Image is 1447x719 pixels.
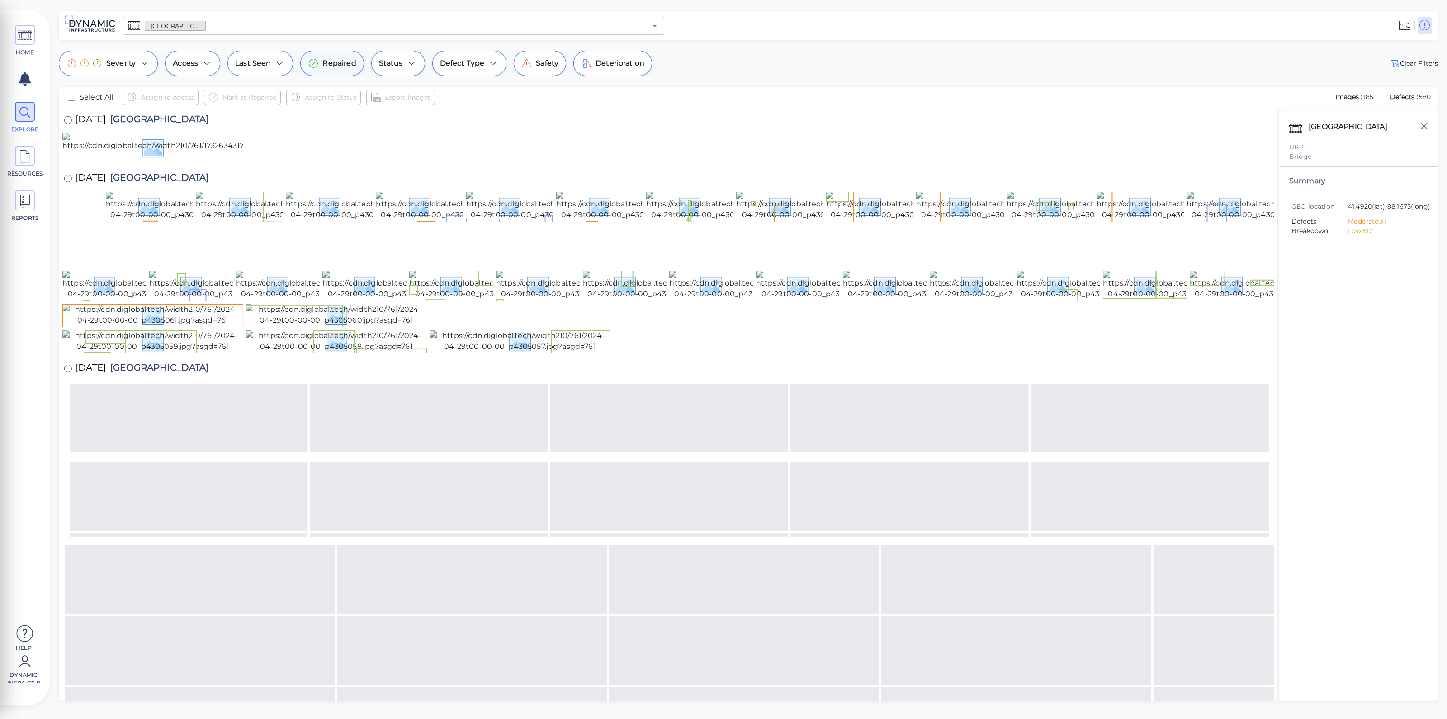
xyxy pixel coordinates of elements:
span: RESOURCES [6,170,44,178]
img: https://cdn.diglobal.tech/width210/761/2024-04-29t00-00-00_p4305087.jpg?asgd=761 [196,191,359,220]
div: Bridge [1289,152,1429,162]
img: https://cdn.diglobal.tech/width210/761/2024-04-29t00-00-00_p4305057.jpg?asgd=761 [430,330,610,352]
span: Access [173,58,198,69]
button: Assign to Status [286,90,361,105]
span: Help [5,644,43,651]
div: Summary [1289,176,1429,186]
span: Defects : [1389,93,1419,101]
img: https://cdn.diglobal.tech/width210/761/2024-04-29t00-00-00_p4305066.jpg?asgd=761 [843,271,1006,300]
span: 41.4920 (lat) -88.1675 (long) [1348,202,1430,212]
img: https://cdn.diglobal.tech/width210/761/2024-04-29t00-00-00_p4305082.jpg?asgd=761 [646,191,809,220]
span: Last Seen [235,58,271,69]
img: https://cdn.diglobal.tech/width210/761/2024-04-29t00-00-00_p4305070.jpg?asgd=761 [496,271,659,300]
span: Deterioration [596,58,644,69]
img: https://cdn.diglobal.tech/width210/761/1732634317873_photo%2016_2024_span%202_girder%208%20facia_... [62,133,536,162]
img: https://cdn.diglobal.tech/width210/761/2024-04-29t00-00-00_p4305067.jpg?asgd=761 [756,271,919,300]
div: [GEOGRAPHIC_DATA] [1306,119,1399,138]
button: Mark as Repaired [204,90,281,105]
img: https://cdn.diglobal.tech/width210/761/2024-04-29t00-00-00_p4305064.jpg?asgd=761 [1017,271,1179,300]
span: 580 [1419,93,1431,101]
img: https://cdn.diglobal.tech/width210/761/2024-04-29t00-00-00_p4305079.jpg?asgd=761 [916,191,1079,220]
img: https://cdn.diglobal.tech/width210/761/2024-04-29t00-00-00_p4305065.jpg?asgd=761 [930,271,1092,300]
a: HOME [5,25,45,57]
img: https://cdn.diglobal.tech/width210/761/2024-04-29t00-00-00_p4305073.jpg?asgd=761 [236,271,399,300]
img: https://cdn.diglobal.tech/width210/761/2024-04-29t00-00-00_p4305068.jpg?asgd=761 [669,271,832,300]
span: [GEOGRAPHIC_DATA] [106,114,209,127]
button: Export Images [366,90,435,105]
span: Assign to Status [305,92,357,103]
span: REPORTS [6,214,44,222]
button: Assign to Access [123,90,199,105]
a: REPORTS [5,190,45,222]
img: https://cdn.diglobal.tech/width210/761/2024-04-29t00-00-00_p4305062.jpg?asgd=761 [1190,271,1352,300]
span: HOME [6,48,44,57]
span: Defects Breakdown [1291,217,1348,236]
span: [GEOGRAPHIC_DATA] [145,22,205,30]
li: Low: 517 [1348,226,1422,236]
span: Mark as Repaired [222,92,277,103]
img: https://cdn.diglobal.tech/width210/761/2024-04-29t00-00-00_p4305076.jpg?asgd=761 [1187,191,1349,220]
div: UBP [1289,143,1429,152]
span: [DATE] [76,363,106,375]
span: [DATE] [76,114,106,127]
li: Moderate: 31 [1348,217,1422,226]
iframe: Chat [1409,678,1440,712]
span: [GEOGRAPHIC_DATA] [106,363,209,375]
span: EXPLORE [6,125,44,133]
img: https://cdn.diglobal.tech/width210/761/2024-04-29t00-00-00_p4305072.jpg?asgd=761 [322,271,485,300]
img: https://cdn.diglobal.tech/width210/761/2024-04-29t00-00-00_p4305058.jpg?asgd=761 [246,330,427,352]
span: Assign to Access [141,92,194,103]
span: Select All [80,92,113,103]
img: https://cdn.diglobal.tech/width210/761/2024-04-29t00-00-00_p4305074.jpg?asgd=761 [149,271,312,300]
a: RESOURCES [5,146,45,178]
img: https://cdn.diglobal.tech/width210/761/2024-04-29t00-00-00_p4305061.jpg?asgd=761 [62,304,243,326]
img: https://cdn.diglobal.tech/width210/761/2024-04-29t00-00-00_p4305081.jpg?asgd=761 [736,191,899,220]
span: Images : [1334,93,1363,101]
img: https://cdn.diglobal.tech/width210/761/2024-04-29t00-00-00_p4305059.jpg?asgd=761 [62,330,243,352]
span: Repaired [322,58,356,69]
img: https://cdn.diglobal.tech/width210/761/2024-04-29t00-00-00_p4305080.jpg?asgd=761 [826,191,989,220]
a: EXPLORE [5,102,45,133]
img: https://cdn.diglobal.tech/width210/761/2024-04-29t00-00-00_p4305085.jpg?asgd=761 [376,191,539,220]
img: https://cdn.diglobal.tech/width210/761/2024-04-29t00-00-00_p4305083.jpg?asgd=761 [556,191,719,220]
img: https://cdn.diglobal.tech/width210/761/2024-04-29t00-00-00_p4305069.jpg?asgd=761 [583,271,746,300]
span: GEO location [1291,202,1348,211]
img: https://cdn.diglobal.tech/width210/761/2024-04-29t00-00-00_p4305078.jpg?asgd=761 [1007,191,1169,220]
span: 185 [1363,93,1373,101]
span: Severity [106,58,136,69]
img: https://cdn.diglobal.tech/width210/761/2024-04-29t00-00-00_p4305088.jpg?asgd=761 [106,191,269,220]
span: Dynamic Infra CS-8 [5,671,43,683]
button: Clear Fliters [1389,58,1438,69]
img: https://cdn.diglobal.tech/width210/761/2024-04-29t00-00-00_p4305071.jpg?asgd=761 [409,271,572,300]
button: Open [648,19,661,32]
span: [DATE] [76,173,106,185]
img: https://cdn.diglobal.tech/width210/761/2024-04-29t00-00-00_p4305084.jpg?asgd=761 [466,191,629,220]
span: Safety [536,58,558,69]
span: [GEOGRAPHIC_DATA] [106,173,209,185]
img: https://cdn.diglobal.tech/width210/761/2024-04-29t00-00-00_p4305060.jpg?asgd=761 [246,304,427,326]
span: Export Images [385,92,431,103]
img: https://cdn.diglobal.tech/width210/761/2024-04-29t00-00-00_p4305086.jpg?asgd=761 [286,191,449,220]
img: https://cdn.diglobal.tech/width210/761/2024-04-29t00-00-00_p4305077.jpg?asgd=761 [1097,191,1259,220]
span: Defect Type [440,58,485,69]
span: Status [379,58,403,69]
img: https://cdn.diglobal.tech/width210/761/2024-04-29t00-00-00_p4305075.jpg?asgd=761 [62,271,225,300]
img: https://cdn.diglobal.tech/width210/761/2024-04-29t00-00-00_p4305063.jpg?asgd=761 [1103,271,1266,300]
